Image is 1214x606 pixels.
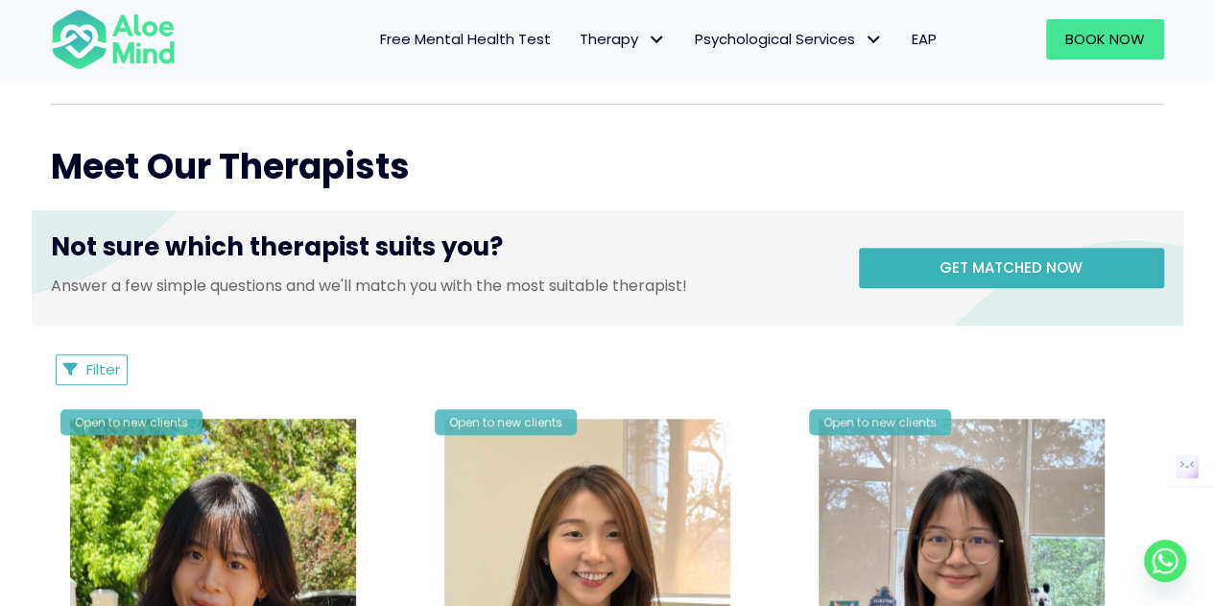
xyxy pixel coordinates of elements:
p: Answer a few simple questions and we'll match you with the most suitable therapist! [51,275,830,297]
span: Therapy: submenu [643,26,671,54]
a: Get matched now [859,248,1164,288]
a: Book Now [1046,19,1164,60]
span: Therapy [580,29,666,49]
img: Aloe mind Logo [51,8,176,71]
div: Open to new clients [435,409,577,435]
div: Open to new clients [60,409,202,435]
a: Whatsapp [1144,540,1186,582]
a: TherapyTherapy: submenu [565,19,680,60]
span: Book Now [1065,29,1145,49]
div: Open to new clients [809,409,951,435]
span: Free Mental Health Test [380,29,551,49]
h3: Not sure which therapist suits you? [51,230,830,274]
span: Filter [86,359,120,379]
a: EAP [897,19,951,60]
span: Psychological Services [695,29,883,49]
span: EAP [912,29,937,49]
span: Get matched now [940,257,1083,278]
nav: Menu [201,19,951,60]
a: Free Mental Health Test [366,19,565,60]
span: Meet Our Therapists [51,142,410,191]
a: Psychological ServicesPsychological Services: submenu [680,19,897,60]
span: Psychological Services: submenu [860,26,888,54]
button: Filter Listings [56,354,129,385]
